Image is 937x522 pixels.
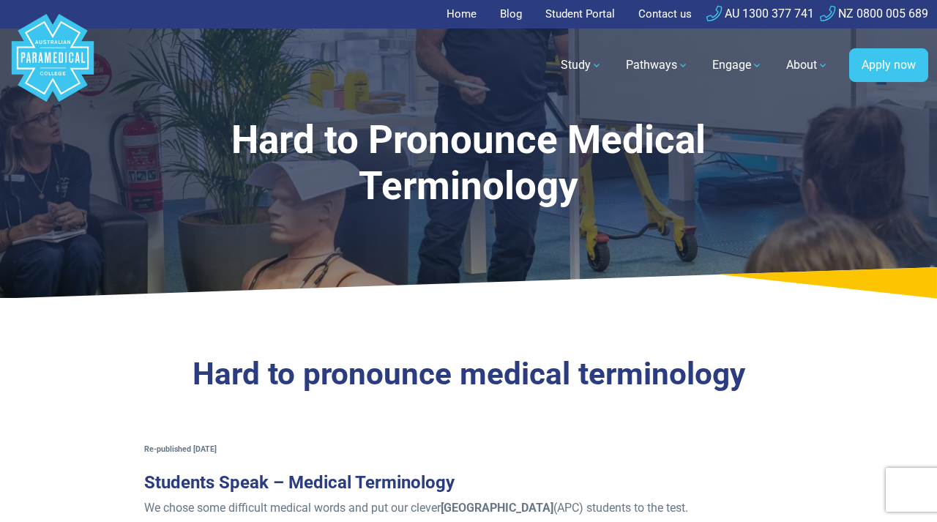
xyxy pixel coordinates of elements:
strong: [GEOGRAPHIC_DATA] [441,501,553,515]
a: AU 1300 377 741 [706,7,814,20]
h3: Students Speak – Medical Terminology [144,472,793,493]
a: Engage [703,45,772,86]
a: Australian Paramedical College [9,29,97,102]
p: We chose some difficult medical words and put our clever (APC) students to the test. [144,499,793,517]
h1: Hard to Pronounce Medical Terminology [124,117,813,210]
a: About [777,45,837,86]
a: NZ 0800 005 689 [820,7,928,20]
a: Pathways [617,45,698,86]
h3: Hard to pronounce medical terminology [78,356,859,393]
span: Re-published [DATE] [144,444,217,454]
a: Apply now [849,48,928,82]
a: Study [552,45,611,86]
